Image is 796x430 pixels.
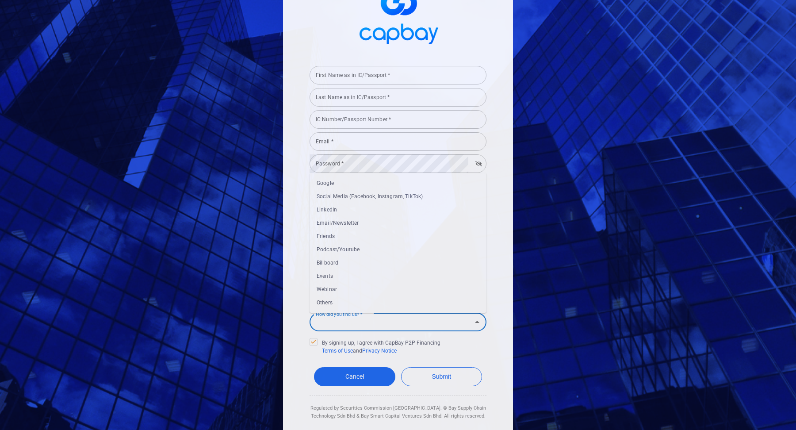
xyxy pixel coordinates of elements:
li: Events [310,270,486,283]
li: Email/Newsletter [310,217,486,230]
a: Terms of Use [322,348,353,354]
button: Close [471,316,483,328]
div: Regulated by Securities Commission [GEOGRAPHIC_DATA]. © Bay Supply Chain Technology Sdn Bhd & Bay... [310,395,486,420]
li: Webinar [310,283,486,296]
li: Podcast/Youtube [310,243,486,257]
li: Others [310,296,486,310]
span: Cancel [345,373,364,380]
a: Cancel [314,367,395,386]
li: Google [310,177,486,190]
li: Social Media (Facebook, Instagram, TikTok) [310,190,486,203]
li: Billboard [310,257,486,270]
li: Friends [310,230,486,243]
button: Submit [401,367,482,386]
label: How did you find us? * [316,308,363,320]
li: LinkedIn [310,203,486,217]
span: By signing up, I agree with CapBay P2P Financing and [310,338,440,355]
a: Privacy Notice [362,348,397,354]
